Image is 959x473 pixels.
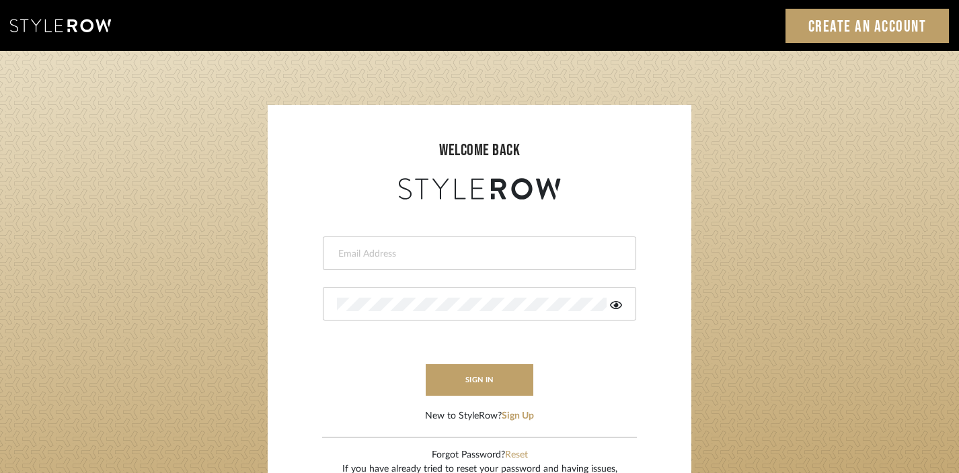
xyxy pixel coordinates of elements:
[425,409,534,423] div: New to StyleRow?
[785,9,950,43] a: Create an Account
[505,448,528,462] button: Reset
[502,409,534,423] button: Sign Up
[426,364,533,396] button: sign in
[281,138,678,163] div: welcome back
[337,247,619,261] input: Email Address
[342,448,617,462] div: Forgot Password?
